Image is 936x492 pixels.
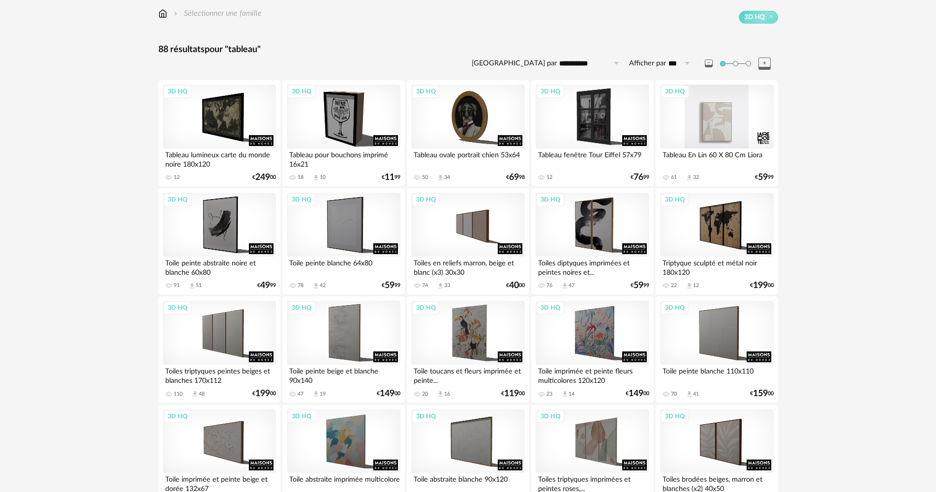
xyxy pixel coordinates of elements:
[174,174,180,181] div: 12
[257,282,276,289] div: € 99
[422,391,428,398] div: 20
[629,390,643,397] span: 149
[411,148,524,168] div: Tableau ovale portrait chien 53x64
[631,174,649,181] div: € 99
[536,301,565,314] div: 3D HQ
[282,188,404,294] a: 3D HQ Toile peinte blanche 64x80 78 Download icon 42 €5999
[172,8,262,19] div: Sélectionner une famille
[758,174,768,181] span: 59
[320,282,326,289] div: 42
[656,80,778,186] a: 3D HQ Tableau En Lin 60 X 80 Cm Liora 61 Download icon 32 €5999
[287,301,316,314] div: 3D HQ
[287,85,316,98] div: 3D HQ
[531,296,653,403] a: 3D HQ Toile imprimée et peinte fleurs multicolores 120x120 23 Download icon 14 €14900
[753,282,768,289] span: 199
[196,282,202,289] div: 51
[163,148,276,168] div: Tableau lumineux carte du monde noire 180x120
[437,174,444,181] span: Download icon
[252,390,276,397] div: € 00
[385,282,394,289] span: 59
[174,282,180,289] div: 91
[693,391,699,398] div: 41
[509,174,519,181] span: 69
[172,8,180,19] img: svg+xml;base64,PHN2ZyB3aWR0aD0iMTYiIGhlaWdodD0iMTYiIHZpZXdCb3g9IjAgMCAxNiAxNiIgZmlsbD0ibm9uZSIgeG...
[287,410,316,423] div: 3D HQ
[536,85,565,98] div: 3D HQ
[382,282,400,289] div: € 99
[569,391,574,398] div: 14
[660,257,773,276] div: Triptyque sculpté et métal noir 180x120
[693,282,699,289] div: 12
[693,174,699,181] div: 32
[661,410,689,423] div: 3D HQ
[377,390,400,397] div: € 00
[298,174,303,181] div: 18
[671,391,677,398] div: 70
[501,390,525,397] div: € 00
[260,282,270,289] span: 49
[411,365,524,384] div: Toile toucans et fleurs imprimée et peinte...
[631,282,649,289] div: € 99
[634,282,643,289] span: 59
[287,257,400,276] div: Toile peinte blanche 64x80
[158,188,280,294] a: 3D HQ Toile peinte abstraite noire et blanche 60x80 91 Download icon 51 €4999
[531,80,653,186] a: 3D HQ Tableau fenêtre Tour Eiffel 57x79 12 €7699
[380,390,394,397] span: 149
[412,301,440,314] div: 3D HQ
[385,174,394,181] span: 11
[158,8,167,19] img: svg+xml;base64,PHN2ZyB3aWR0aD0iMTYiIGhlaWdodD0iMTciIHZpZXdCb3g9IjAgMCAxNiAxNyIgZmlsbD0ibm9uZSIgeG...
[422,282,428,289] div: 74
[753,390,768,397] span: 159
[656,296,778,403] a: 3D HQ Toile peinte blanche 110x110 70 Download icon 41 €15900
[163,85,192,98] div: 3D HQ
[546,282,552,289] div: 76
[634,174,643,181] span: 76
[744,13,765,22] span: 3D HQ
[312,282,320,289] span: Download icon
[158,44,778,56] div: 88 résultats
[298,391,303,398] div: 47
[629,59,666,68] label: Afficher par
[320,174,326,181] div: 10
[312,390,320,398] span: Download icon
[561,390,569,398] span: Download icon
[755,174,774,181] div: € 99
[536,148,649,168] div: Tableau fenêtre Tour Eiffel 57x79
[255,390,270,397] span: 199
[412,193,440,206] div: 3D HQ
[569,282,574,289] div: 47
[546,174,552,181] div: 12
[671,174,677,181] div: 61
[287,148,400,168] div: Tableau pour bouchons imprimé 16x21
[444,174,450,181] div: 34
[531,188,653,294] a: 3D HQ Toiles diptyques imprimées et peintes noires et... 76 Download icon 47 €5999
[686,174,693,181] span: Download icon
[661,301,689,314] div: 3D HQ
[298,282,303,289] div: 78
[255,174,270,181] span: 249
[686,282,693,289] span: Download icon
[750,390,774,397] div: € 00
[660,365,773,384] div: Toile peinte blanche 110x110
[504,390,519,397] span: 119
[561,282,569,289] span: Download icon
[188,282,196,289] span: Download icon
[412,85,440,98] div: 3D HQ
[472,59,557,68] label: [GEOGRAPHIC_DATA] par
[287,193,316,206] div: 3D HQ
[407,80,529,186] a: 3D HQ Tableau ovale portrait chien 53x64 50 Download icon 34 €6998
[282,80,404,186] a: 3D HQ Tableau pour bouchons imprimé 16x21 18 Download icon 10 €1199
[656,188,778,294] a: 3D HQ Triptyque sculpté et métal noir 180x120 22 Download icon 12 €19900
[191,390,199,398] span: Download icon
[282,296,404,403] a: 3D HQ Toile peinte beige et blanche 90x140 47 Download icon 19 €14900
[412,410,440,423] div: 3D HQ
[287,365,400,384] div: Toile peinte beige et blanche 90x140
[407,296,529,403] a: 3D HQ Toile toucans et fleurs imprimée et peinte... 20 Download icon 16 €11900
[407,188,529,294] a: 3D HQ Toiles en reliefs marron, beige et blanc (x3) 30x30 74 Download icon 33 €4000
[437,390,444,398] span: Download icon
[506,174,525,181] div: € 98
[205,45,261,54] span: pour "tableau"
[626,390,649,397] div: € 00
[536,193,565,206] div: 3D HQ
[163,301,192,314] div: 3D HQ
